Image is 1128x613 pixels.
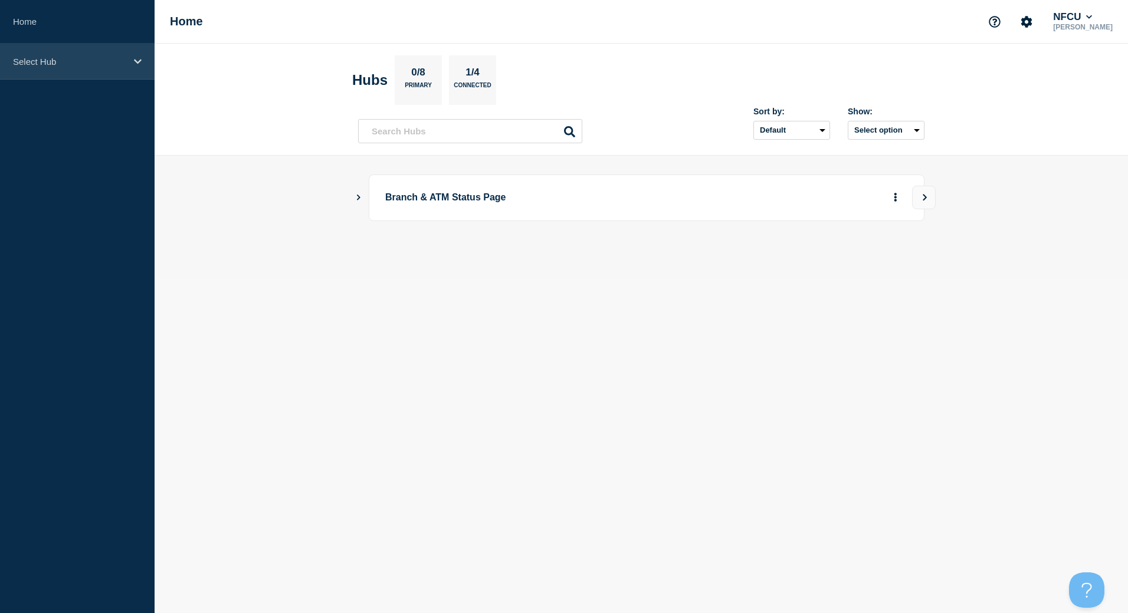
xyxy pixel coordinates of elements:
[454,82,491,94] p: Connected
[170,15,203,28] h1: Home
[407,67,430,82] p: 0/8
[912,186,936,209] button: View
[352,72,388,88] h2: Hubs
[1051,11,1094,23] button: NFCU
[848,121,924,140] button: Select option
[461,67,484,82] p: 1/4
[753,121,830,140] select: Sort by
[848,107,924,116] div: Show:
[356,193,362,202] button: Show Connected Hubs
[982,9,1007,34] button: Support
[405,82,432,94] p: Primary
[13,57,126,67] p: Select Hub
[1014,9,1039,34] button: Account settings
[888,187,903,209] button: More actions
[358,119,582,143] input: Search Hubs
[1069,572,1104,608] iframe: Help Scout Beacon - Open
[753,107,830,116] div: Sort by:
[385,187,711,209] p: Branch & ATM Status Page
[1051,23,1115,31] p: [PERSON_NAME]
